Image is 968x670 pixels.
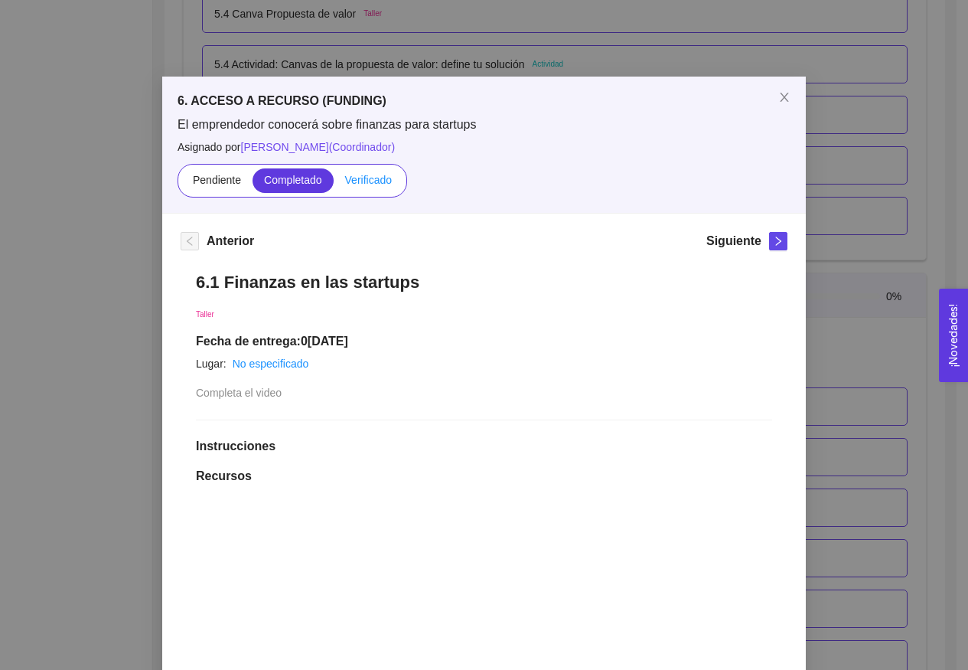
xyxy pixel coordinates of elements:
[196,469,772,484] h1: Recursos
[241,141,396,153] span: [PERSON_NAME] ( Coordinador )
[196,310,214,319] span: Taller
[345,174,392,186] span: Verificado
[233,358,309,370] a: No especificado
[264,174,322,186] span: Completado
[178,139,790,155] span: Asignado por
[770,236,787,247] span: right
[178,92,790,110] h5: 6. ACCESO A RECURSO (FUNDING)
[939,289,968,382] button: Open Feedback Widget
[706,232,761,250] h5: Siguiente
[196,334,772,349] h1: Fecha de entrega: 0[DATE]
[196,387,282,399] span: Completa el video
[196,355,227,372] article: Lugar:
[763,77,806,119] button: Close
[769,232,787,250] button: right
[196,439,772,454] h1: Instrucciones
[207,232,254,250] h5: Anterior
[178,116,790,133] span: El emprendedor conocerá sobre finanzas para startups
[193,174,241,186] span: Pendiente
[181,232,199,250] button: left
[778,91,790,103] span: close
[196,272,772,293] h1: 6.1 Finanzas en las startups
